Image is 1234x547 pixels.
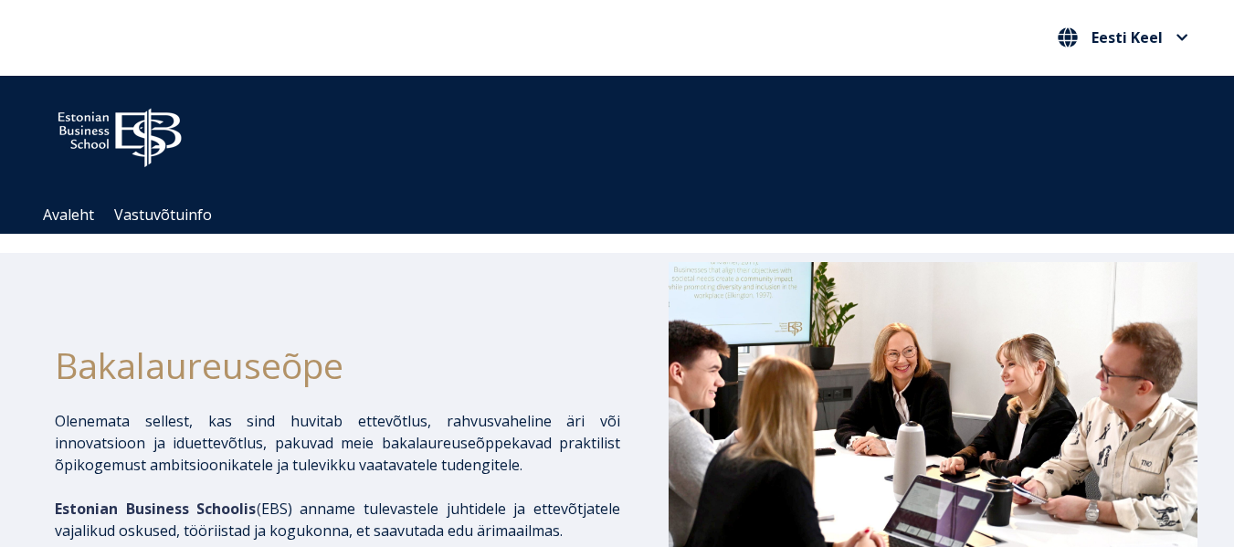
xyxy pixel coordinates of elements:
[1053,23,1193,52] button: Eesti Keel
[55,410,620,476] p: Olenemata sellest, kas sind huvitab ettevõtlus, rahvusvaheline äri või innovatsioon ja iduettevõt...
[1053,23,1193,53] nav: Vali oma keel
[114,205,212,225] a: Vastuvõtuinfo
[43,205,94,225] a: Avaleht
[1092,30,1163,45] span: Eesti Keel
[42,94,197,173] img: ebs_logo2016_white
[55,498,620,542] p: EBS) anname tulevastele juhtidele ja ettevõtjatele vajalikud oskused, tööriistad ja kogukonna, et...
[55,499,261,519] span: (
[55,499,257,519] span: Estonian Business Schoolis
[55,338,620,392] h1: Bakalaureuseõpe
[33,196,1220,234] div: Navigation Menu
